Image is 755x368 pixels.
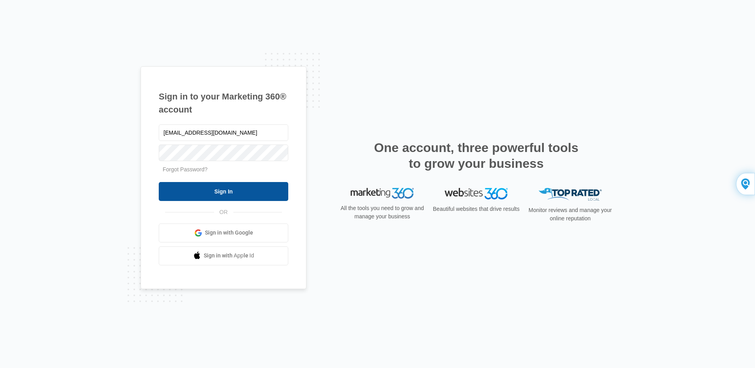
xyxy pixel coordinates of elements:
span: OR [214,208,233,216]
span: Sign in with Google [205,229,253,237]
input: Sign In [159,182,288,201]
h2: One account, three powerful tools to grow your business [372,140,581,171]
h1: Sign in to your Marketing 360® account [159,90,288,116]
img: Top Rated Local [539,188,602,201]
a: Forgot Password? [163,166,208,173]
a: Sign in with Apple Id [159,246,288,265]
input: Email [159,124,288,141]
p: Monitor reviews and manage your online reputation [526,206,614,223]
img: Marketing 360 [351,188,414,199]
img: Websites 360 [445,188,508,199]
span: Sign in with Apple Id [204,252,254,260]
a: Sign in with Google [159,223,288,242]
p: All the tools you need to grow and manage your business [338,204,426,221]
p: Beautiful websites that drive results [432,205,520,213]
